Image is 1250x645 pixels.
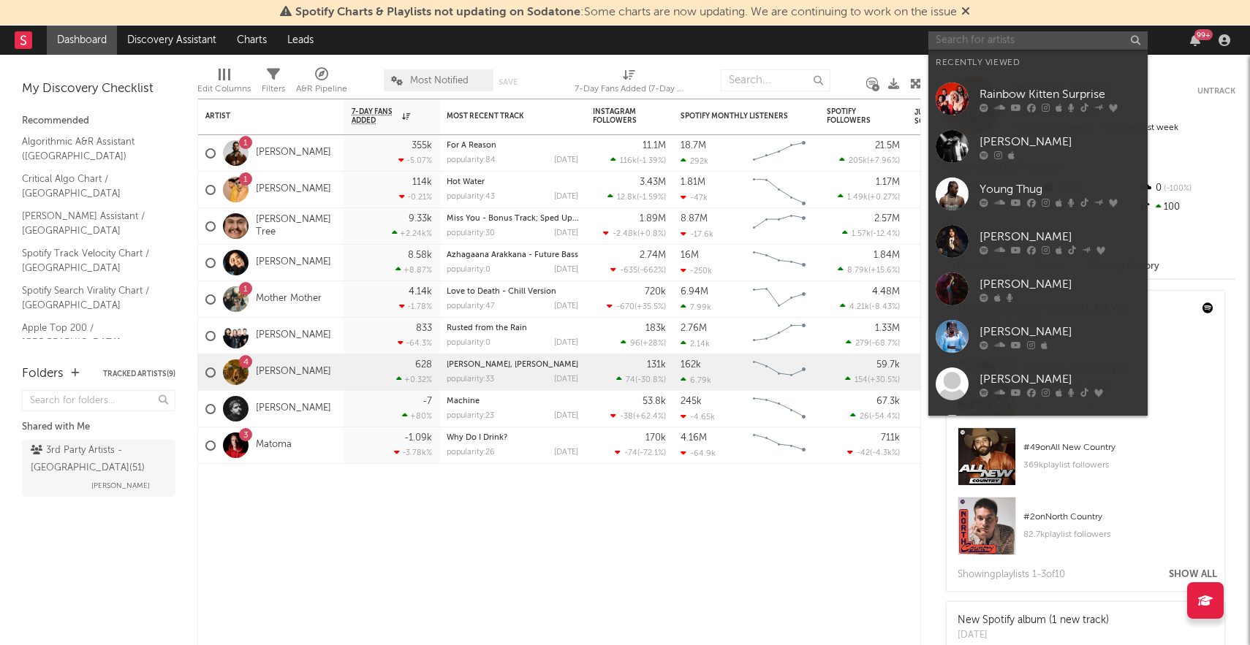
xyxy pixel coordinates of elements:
[1023,439,1213,457] div: # 49 on All New Country
[928,408,1148,455] a: [PERSON_NAME]
[394,448,432,457] div: -3.78k %
[593,107,644,125] div: Instagram Followers
[928,31,1148,50] input: Search for artists
[640,267,664,275] span: -662 %
[980,323,1140,340] div: [PERSON_NAME]
[22,112,175,130] div: Recommended
[645,433,666,443] div: 170k
[409,287,432,297] div: 4.14k
[554,266,578,274] div: [DATE]
[857,449,870,457] span: -42
[616,303,635,311] span: -670
[447,193,495,201] div: popularity: 43
[392,229,432,238] div: +2.24k %
[615,448,666,457] div: ( )
[262,80,285,98] div: Filters
[256,293,322,305] a: Mother Mother
[22,171,161,201] a: Critical Algo Chart / [GEOGRAPHIC_DATA]
[613,230,637,238] span: -2.48k
[415,360,432,370] div: 628
[447,397,578,405] div: Machine
[928,313,1148,360] a: [PERSON_NAME]
[447,324,527,332] a: Rusted from the Rain
[928,75,1148,123] a: Rainbow Kitten Surprise
[554,339,578,347] div: [DATE]
[681,112,790,121] div: Spotify Monthly Listeners
[295,7,580,18] span: Spotify Charts & Playlists not updating on Sodatone
[31,442,163,477] div: 3rd Party Artists - [GEOGRAPHIC_DATA] ( 51 )
[554,156,578,164] div: [DATE]
[849,157,867,165] span: 205k
[640,251,666,260] div: 2.74M
[620,413,633,421] span: -38
[399,302,432,311] div: -1.78 %
[256,183,331,196] a: [PERSON_NAME]
[447,288,578,296] div: Love to Death - Chill Version
[681,251,699,260] div: 16M
[1197,84,1235,99] button: Untrack
[876,178,900,187] div: 1.17M
[1023,508,1213,526] div: # 2 on North Country
[914,254,973,272] div: 72.3
[447,288,556,296] a: Love to Death - Chill Version
[681,433,707,443] div: 4.16M
[624,449,637,457] span: -74
[928,170,1148,218] a: Young Thug
[947,497,1224,566] a: #2onNorth Country82.7kplaylist followers
[635,413,664,421] span: +62.4 %
[617,194,637,202] span: 12.8k
[22,134,161,164] a: Algorithmic A&R Assistant ([GEOGRAPHIC_DATA])
[746,281,812,318] svg: Chart title
[681,302,711,312] div: 7.99k
[610,156,666,165] div: ( )
[746,208,812,245] svg: Chart title
[980,275,1140,293] div: [PERSON_NAME]
[1162,185,1192,193] span: -100 %
[447,434,507,442] a: Why Do I Drink?
[447,215,578,223] div: Miss You - Bonus Track; Sped Up Version
[423,397,432,406] div: -7
[256,402,331,415] a: [PERSON_NAME]
[846,338,900,348] div: ( )
[447,178,485,186] a: Hot Water
[643,141,666,150] div: 11.1M
[1194,29,1213,40] div: 99 +
[914,437,973,454] div: 20.2
[681,287,708,297] div: 6.94M
[936,54,1140,72] div: Recently Viewed
[22,440,175,497] a: 3rd Party Artists - [GEOGRAPHIC_DATA](51)[PERSON_NAME]
[447,397,480,405] a: Machine
[22,283,161,313] a: Spotify Search Virality Chart / [GEOGRAPHIC_DATA]
[647,360,666,370] div: 131k
[1138,179,1235,198] div: 0
[447,339,490,347] div: popularity: 0
[840,302,900,311] div: ( )
[610,265,666,275] div: ( )
[447,156,496,164] div: popularity: 84
[958,566,1065,584] div: Showing playlist s 1- 3 of 10
[404,433,432,443] div: -1.09k
[645,324,666,333] div: 183k
[871,413,898,421] span: -54.4 %
[447,361,578,369] div: Jessica, Jezebel
[1023,457,1213,474] div: 369k playlist followers
[980,133,1140,150] div: [PERSON_NAME]
[640,230,664,238] span: +0.8 %
[681,156,708,166] div: 292k
[681,360,701,370] div: 162k
[603,229,666,238] div: ( )
[296,80,347,98] div: A&R Pipeline
[197,80,251,98] div: Edit Columns
[874,251,900,260] div: 1.84M
[499,78,518,86] button: Save
[860,413,869,421] span: 26
[681,214,708,224] div: 8.87M
[620,157,637,165] span: 116k
[914,181,973,199] div: 41.9
[980,180,1140,198] div: Young Thug
[626,376,635,384] span: 74
[447,251,578,259] a: Azhagaana Arakkana - Future Bass
[402,411,432,421] div: +80 %
[850,411,900,421] div: ( )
